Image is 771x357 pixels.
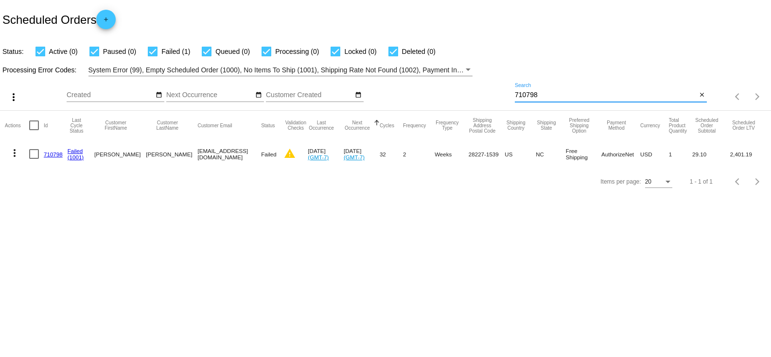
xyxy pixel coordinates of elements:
button: Change sorting for ShippingCountry [505,120,527,131]
span: Status: [2,48,24,55]
mat-cell: AuthorizeNet [601,140,640,168]
mat-cell: Free Shipping [566,140,601,168]
h2: Scheduled Orders [2,10,116,29]
input: Next Occurrence [166,91,254,99]
mat-header-cell: Total Product Quantity [669,111,692,140]
a: (1001) [68,154,84,160]
mat-cell: US [505,140,536,168]
button: Change sorting for Status [261,122,275,128]
span: Processing (0) [275,46,319,57]
mat-icon: more_vert [9,147,20,159]
button: Change sorting for Cycles [380,122,394,128]
button: Change sorting for PreferredShippingOption [566,118,593,134]
button: Change sorting for ShippingPostcode [469,118,496,134]
mat-cell: NC [536,140,566,168]
button: Change sorting for CustomerEmail [197,122,232,128]
button: Change sorting for FrequencyType [435,120,460,131]
button: Change sorting for CustomerLastName [146,120,189,131]
button: Previous page [728,87,748,106]
mat-cell: [DATE] [344,140,380,168]
button: Change sorting for LastProcessingCycleId [68,118,86,134]
mat-header-cell: Validation Checks [284,111,308,140]
a: 710798 [44,151,63,157]
button: Next page [748,172,767,191]
mat-cell: Weeks [435,140,469,168]
mat-cell: 2,401.19 [730,140,766,168]
mat-icon: date_range [355,91,362,99]
mat-select: Filter by Processing Error Codes [88,64,473,76]
mat-cell: [PERSON_NAME] [146,140,197,168]
span: Locked (0) [344,46,376,57]
input: Search [515,91,697,99]
mat-icon: warning [284,148,296,159]
button: Change sorting for CustomerFirstName [94,120,137,131]
button: Change sorting for PaymentMethod.Type [601,120,631,131]
span: Processing Error Codes: [2,66,77,74]
mat-cell: 32 [380,140,403,168]
mat-header-cell: Actions [5,111,29,140]
button: Change sorting for Id [44,122,48,128]
button: Change sorting for ShippingState [536,120,557,131]
input: Customer Created [266,91,353,99]
mat-cell: 29.10 [692,140,730,168]
a: Failed [68,148,83,154]
button: Change sorting for NextOccurrenceUtc [344,120,371,131]
span: Active (0) [49,46,78,57]
mat-icon: close [699,91,705,99]
mat-icon: add [100,16,112,28]
button: Change sorting for Subtotal [692,118,721,134]
input: Created [67,91,154,99]
span: Failed (1) [161,46,190,57]
mat-cell: [EMAIL_ADDRESS][DOMAIN_NAME] [197,140,261,168]
button: Change sorting for LastOccurrenceUtc [308,120,335,131]
mat-icon: date_range [156,91,162,99]
div: Items per page: [600,178,641,185]
button: Change sorting for Frequency [403,122,426,128]
mat-select: Items per page: [645,179,672,186]
div: 1 - 1 of 1 [690,178,713,185]
span: Queued (0) [215,46,250,57]
mat-cell: [PERSON_NAME] [94,140,146,168]
mat-cell: 2 [403,140,435,168]
button: Change sorting for CurrencyIso [640,122,660,128]
mat-cell: 1 [669,140,692,168]
button: Previous page [728,172,748,191]
mat-icon: more_vert [8,91,19,103]
span: 20 [645,178,651,185]
mat-cell: 28227-1539 [469,140,505,168]
span: Failed [261,151,277,157]
mat-icon: date_range [255,91,262,99]
button: Clear [697,90,707,101]
button: Change sorting for LifetimeValue [730,120,757,131]
mat-cell: USD [640,140,669,168]
button: Next page [748,87,767,106]
span: Paused (0) [103,46,136,57]
span: Deleted (0) [402,46,436,57]
mat-cell: [DATE] [308,140,344,168]
a: (GMT-7) [344,154,365,160]
a: (GMT-7) [308,154,329,160]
